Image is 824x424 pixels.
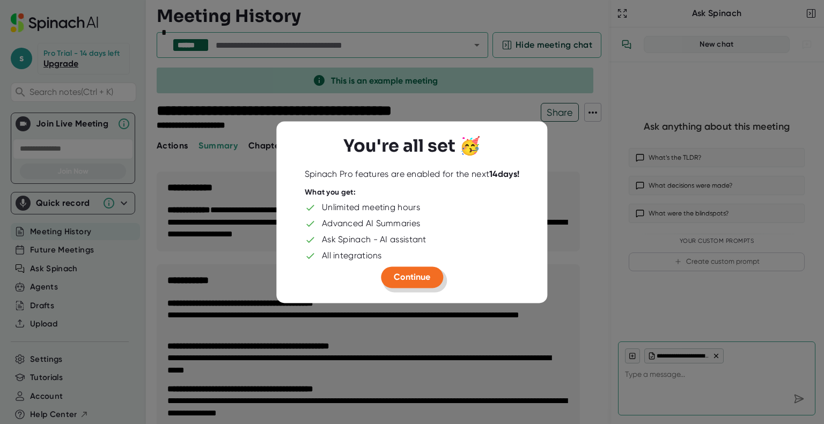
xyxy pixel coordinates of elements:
[322,202,420,213] div: Unlimited meeting hours
[322,234,426,245] div: Ask Spinach - AI assistant
[322,250,382,261] div: All integrations
[305,188,356,197] div: What you get:
[381,266,443,288] button: Continue
[489,169,519,179] b: 14 days!
[394,272,430,282] span: Continue
[343,136,481,157] h3: You're all set 🥳
[322,218,420,229] div: Advanced AI Summaries
[305,169,520,180] div: Spinach Pro features are enabled for the next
